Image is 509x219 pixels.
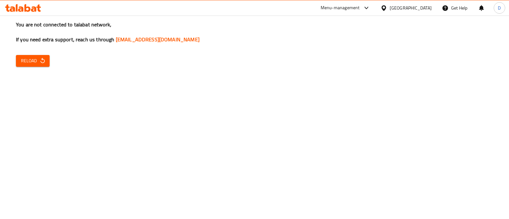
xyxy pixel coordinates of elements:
[16,55,50,67] button: Reload
[390,4,432,11] div: [GEOGRAPHIC_DATA]
[321,4,360,12] div: Menu-management
[21,57,45,65] span: Reload
[116,35,199,44] a: [EMAIL_ADDRESS][DOMAIN_NAME]
[16,21,493,43] h3: You are not connected to talabat network, If you need extra support, reach us through
[498,4,501,11] span: D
